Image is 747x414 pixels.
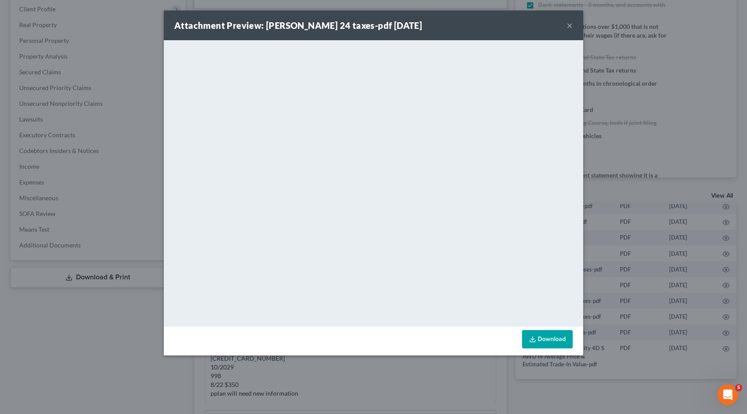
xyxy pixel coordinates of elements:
[174,20,422,31] strong: Attachment Preview: [PERSON_NAME] 24 taxes-pdf [DATE]
[522,330,573,348] a: Download
[717,384,738,405] iframe: Intercom live chat
[567,20,573,31] button: ×
[735,384,742,391] span: 5
[164,40,583,324] iframe: <object ng-attr-data='[URL][DOMAIN_NAME]' type='application/pdf' width='100%' height='650px'></ob...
